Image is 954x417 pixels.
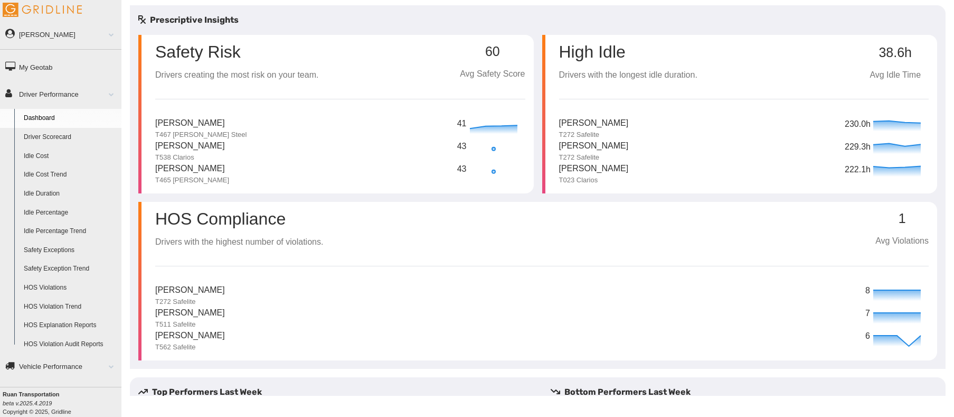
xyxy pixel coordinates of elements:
[19,222,121,241] a: Idle Percentage Trend
[19,128,121,147] a: Driver Scorecard
[19,184,121,203] a: Idle Duration
[19,316,121,335] a: HOS Explanation Reports
[155,130,247,140] p: T467 [PERSON_NAME] Steel
[559,43,697,60] p: High Idle
[559,130,629,140] p: T272 Safelite
[155,43,318,60] p: Safety Risk
[19,203,121,223] a: Idle Percentage
[875,211,929,226] p: 1
[138,14,239,26] h5: Prescriptive Insights
[19,298,121,317] a: HOS Violation Trend
[460,44,525,59] p: 60
[19,279,121,298] a: HOS Violations
[155,342,225,352] p: T562 Safelite
[19,109,121,128] a: Dashboard
[155,297,225,307] p: T272 Safelite
[457,117,467,131] p: 41
[138,386,534,399] h5: Top Performers Last Week
[460,68,525,81] p: Avg Safety Score
[865,330,871,343] p: 6
[559,140,629,153] p: [PERSON_NAME]
[559,175,629,185] p: T023 Clarios
[559,162,629,175] p: [PERSON_NAME]
[155,175,229,185] p: T465 [PERSON_NAME]
[19,335,121,354] a: HOS Violation Audit Reports
[19,147,121,166] a: Idle Cost
[457,140,467,153] p: 43
[845,141,871,162] p: 229.3h
[559,117,629,130] p: [PERSON_NAME]
[862,69,929,82] p: Avg Idle Time
[3,391,60,397] b: Ruan Transportation
[551,386,946,399] h5: Bottom Performers Last Week
[865,284,871,298] p: 8
[155,329,225,342] p: [PERSON_NAME]
[862,45,929,60] p: 38.6h
[155,284,225,297] p: [PERSON_NAME]
[19,260,121,279] a: Safety Exception Trend
[155,210,323,227] p: HOS Compliance
[845,163,871,184] p: 222.1h
[155,162,229,175] p: [PERSON_NAME]
[3,400,52,406] i: beta v.2025.4.2019
[845,118,871,139] p: 230.0h
[457,163,467,176] p: 43
[865,307,871,320] p: 7
[155,117,247,130] p: [PERSON_NAME]
[155,320,225,329] p: T511 Safelite
[155,236,323,249] p: Drivers with the highest number of violations.
[559,153,629,162] p: T272 Safelite
[559,69,697,82] p: Drivers with the longest idle duration.
[155,153,225,162] p: T538 Clarios
[155,69,318,82] p: Drivers creating the most risk on your team.
[3,3,82,17] img: Gridline
[3,390,121,416] div: Copyright © 2025, Gridline
[19,241,121,260] a: Safety Exceptions
[155,140,225,153] p: [PERSON_NAME]
[875,235,929,248] p: Avg Violations
[19,165,121,184] a: Idle Cost Trend
[155,307,225,320] p: [PERSON_NAME]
